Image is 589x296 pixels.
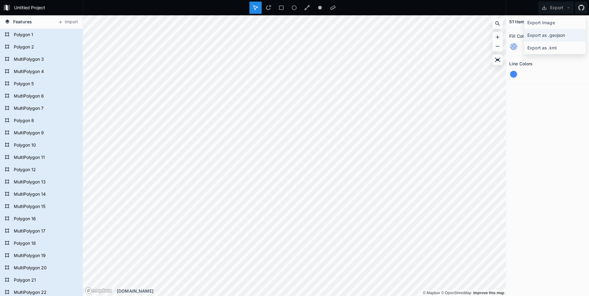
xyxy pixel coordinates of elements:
button: Import [55,17,81,27]
a: Mapbox logo [85,287,112,294]
a: Map feedback [473,291,504,295]
h4: 51 items selected [509,18,546,25]
a: Mapbox [423,291,440,295]
a: OpenStreetMap [441,291,472,295]
div: Export as .kml [524,41,586,54]
span: Features [13,18,32,25]
div: Export as .geojson [524,29,586,41]
div: Export Image [524,16,586,29]
button: Export [538,2,574,14]
h2: Line Colors [509,59,533,68]
h2: Fill Colors [509,31,530,41]
div: [DOMAIN_NAME] [117,288,506,294]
